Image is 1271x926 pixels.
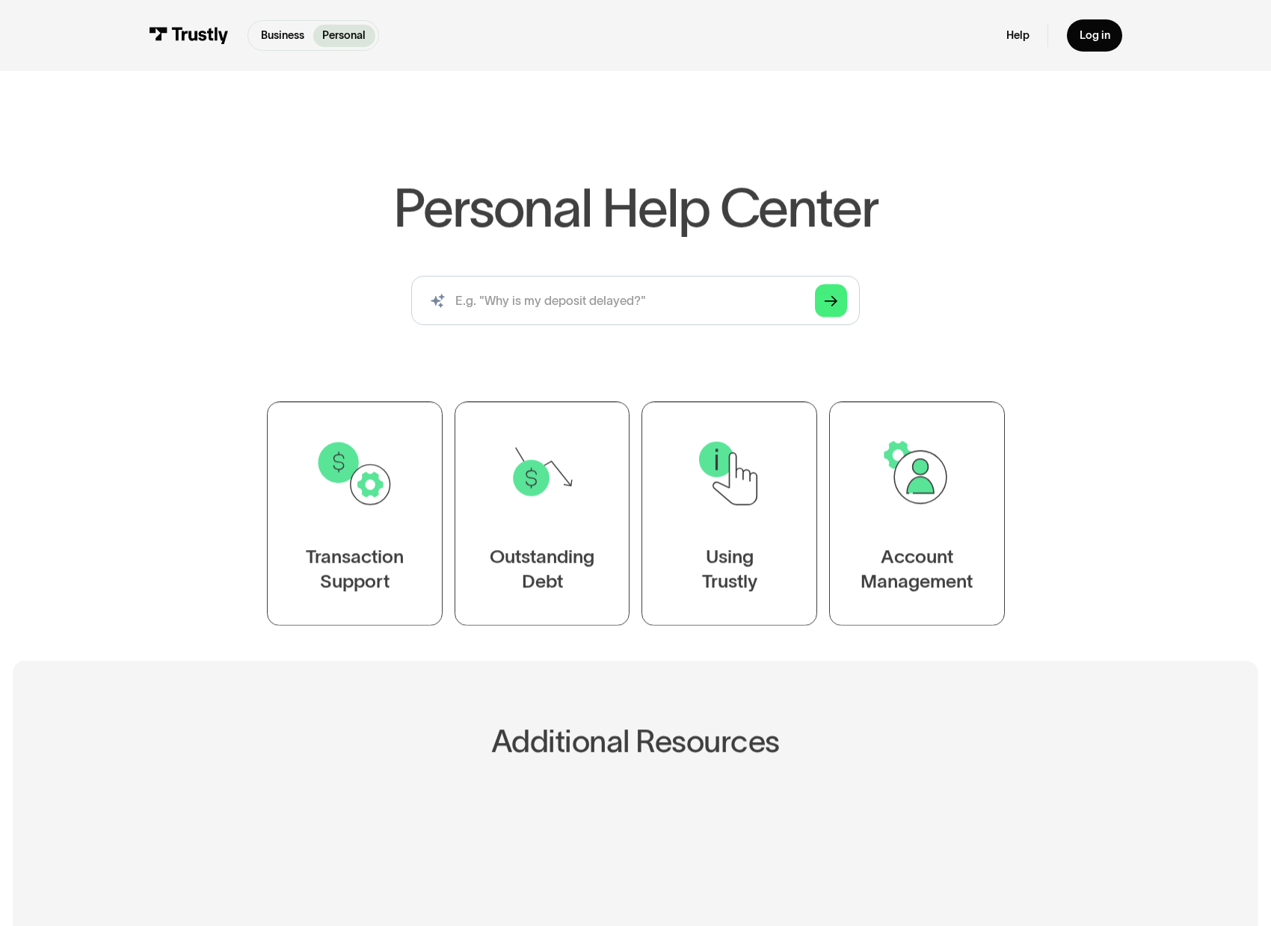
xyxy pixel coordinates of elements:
img: Trustly Logo [149,27,230,44]
a: TransactionSupport [267,401,443,626]
div: Outstanding Debt [490,544,594,593]
a: UsingTrustly [641,401,817,626]
a: OutstandingDebt [454,401,630,626]
h1: Personal Help Center [393,180,878,234]
a: AccountManagement [829,401,1005,626]
div: Log in [1080,28,1110,43]
a: Personal [313,25,375,47]
div: Using Trustly [701,544,757,593]
a: Log in [1067,19,1122,52]
p: Business [261,28,304,44]
a: Help [1006,28,1030,43]
h2: Additional Resources [187,724,1083,758]
a: Business [251,25,313,47]
div: Transaction Support [305,544,403,593]
form: Search [411,276,860,325]
p: Personal [322,28,366,44]
input: search [411,276,860,325]
div: Account Management [861,544,973,593]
